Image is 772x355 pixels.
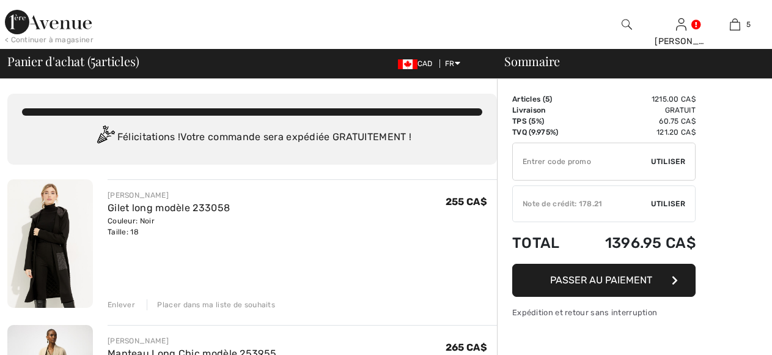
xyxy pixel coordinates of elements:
div: [PERSON_NAME] [108,335,276,346]
img: Mon panier [730,17,740,32]
img: Mes infos [676,17,686,32]
span: 5 [545,95,550,103]
img: Canadian Dollar [398,59,417,69]
span: 5 [90,52,95,68]
td: 1396.95 CA$ [575,222,696,264]
div: Expédition et retour sans interruption [512,307,696,318]
span: Passer au paiement [550,274,652,286]
td: 121.20 CA$ [575,127,696,138]
td: Total [512,222,575,264]
div: < Continuer à magasiner [5,34,94,45]
td: Articles ( ) [512,94,575,105]
img: Gilet long modèle 233058 [7,179,93,308]
div: Félicitations ! Votre commande sera expédiée GRATUITEMENT ! [22,125,482,150]
div: [PERSON_NAME] [108,190,230,201]
div: Couleur: Noir Taille: 18 [108,215,230,237]
span: Utiliser [651,156,685,167]
span: CAD [398,59,438,68]
div: Enlever [108,299,135,310]
div: Note de crédit: 178.21 [513,198,651,209]
div: Placer dans ma liste de souhaits [147,299,275,310]
img: recherche [622,17,632,32]
div: Sommaire [490,55,765,67]
span: 5 [746,19,751,30]
td: 1215.00 CA$ [575,94,696,105]
td: Livraison [512,105,575,116]
a: Gilet long modèle 233058 [108,202,230,214]
a: 5 [709,17,762,32]
div: [PERSON_NAME] [655,35,707,48]
td: TPS (5%) [512,116,575,127]
span: Utiliser [651,198,685,209]
input: Code promo [513,143,651,180]
span: Panier d'achat ( articles) [7,55,139,67]
span: FR [445,59,460,68]
button: Passer au paiement [512,264,696,297]
img: Congratulation2.svg [93,125,117,150]
td: Gratuit [575,105,696,116]
a: Se connecter [676,18,686,30]
td: TVQ (9.975%) [512,127,575,138]
td: 60.75 CA$ [575,116,696,127]
span: 265 CA$ [446,342,487,353]
span: 255 CA$ [446,196,487,207]
img: 1ère Avenue [5,10,92,34]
